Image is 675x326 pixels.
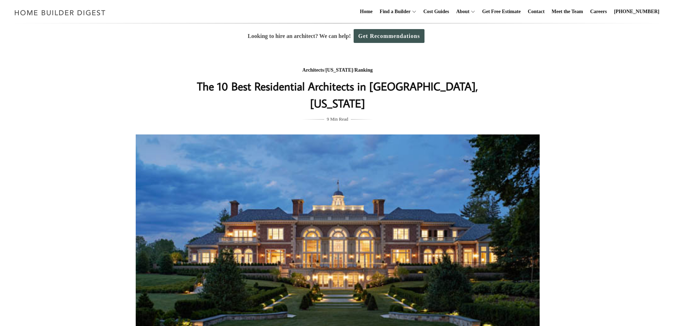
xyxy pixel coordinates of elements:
[357,0,376,23] a: Home
[302,67,324,73] a: Architects
[325,67,353,73] a: [US_STATE]
[327,115,348,123] span: 9 Min Read
[587,0,610,23] a: Careers
[377,0,411,23] a: Find a Builder
[196,78,479,112] h1: The 10 Best Residential Architects in [GEOGRAPHIC_DATA], [US_STATE]
[11,6,109,20] img: Home Builder Digest
[354,29,424,43] a: Get Recommendations
[479,0,524,23] a: Get Free Estimate
[354,67,372,73] a: Ranking
[196,66,479,75] div: / /
[549,0,586,23] a: Meet the Team
[525,0,547,23] a: Contact
[611,0,662,23] a: [PHONE_NUMBER]
[453,0,469,23] a: About
[421,0,452,23] a: Cost Guides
